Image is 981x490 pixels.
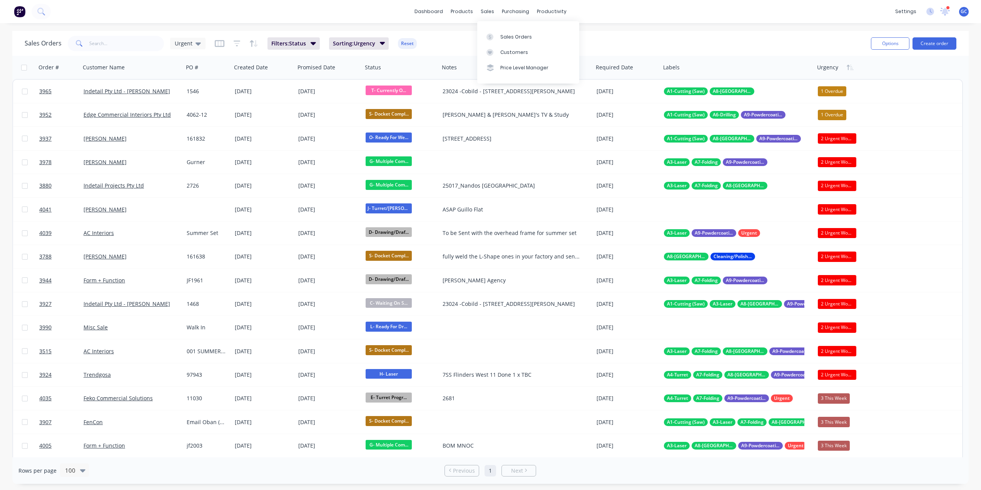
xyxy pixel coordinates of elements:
span: 3937 [39,135,52,143]
div: 25017_Nandos [GEOGRAPHIC_DATA] [443,182,583,190]
div: [DATE] [235,324,292,331]
span: Next [511,467,523,475]
div: Order # [38,64,59,71]
div: PO # [186,64,198,71]
button: Reset [398,38,417,49]
a: Previous page [445,467,479,475]
button: Options [871,37,909,50]
div: Gurner [187,158,227,166]
div: [DATE] [298,158,359,167]
span: A9-Powdercoating [726,277,764,284]
span: A4-Turret [667,394,688,402]
span: A9-Powdercoating [787,300,826,308]
button: A3-LaserA9-PowdercoatingUrgent [664,229,760,237]
button: A4-TurretA7-FoldingA9-PowdercoatingUrgent [664,394,793,402]
button: A3-LaserA7-FoldingA9-Powdercoating [664,158,767,166]
a: Misc Sale [84,324,108,331]
a: Trendgosa [84,371,111,378]
div: Walk In [187,324,227,331]
div: 2 Urgent Works [818,204,856,214]
div: Created Date [234,64,268,71]
div: [DATE] [235,253,292,260]
div: [DATE] [298,134,359,143]
div: [DATE] [235,158,292,166]
a: 3927 [39,292,84,315]
span: 3515 [39,347,52,355]
a: 3965 [39,80,84,103]
span: A8-[GEOGRAPHIC_DATA] [726,182,764,190]
a: [PERSON_NAME] [84,158,127,166]
span: A8-[GEOGRAPHIC_DATA] [713,87,751,95]
span: G- Multiple Com... [366,156,412,166]
span: H- Laser [366,369,412,379]
div: [PERSON_NAME] & [PERSON_NAME]'s TV & Study [443,111,583,119]
span: A8-[GEOGRAPHIC_DATA] [740,300,779,308]
div: 7SS Flinders West 11 Done 1 x TBC [443,371,583,379]
span: 3880 [39,182,52,190]
a: 3880 [39,174,84,197]
span: Urgent [774,394,790,402]
div: [DATE] [235,111,292,119]
div: 2 Urgent Works [818,322,856,332]
button: A3-LaserA8-[GEOGRAPHIC_DATA]A9-PowdercoatingUrgent [664,442,807,450]
div: 2 Urgent Works [818,275,856,285]
button: A4-TurretA7-FoldingA8-[GEOGRAPHIC_DATA]A9-Powdercoating [664,371,816,379]
a: Form + Function [84,277,125,284]
div: products [447,6,477,17]
div: [DATE] [298,181,359,191]
div: [DATE] [235,394,292,402]
span: G- Multiple Com... [366,440,412,450]
span: J- Turret/[PERSON_NAME]... [366,203,412,213]
div: 161638 [187,253,227,260]
div: [DATE] [597,158,658,166]
div: [DATE] [235,347,292,355]
div: 2 Urgent Works [818,228,856,238]
div: [DATE] [597,111,658,119]
button: A1-Cutting (Saw)A3-LaserA8-[GEOGRAPHIC_DATA]A9-Powdercoating [664,300,829,308]
span: G- Multiple Com... [366,180,412,190]
a: [PERSON_NAME] [84,206,127,213]
span: A8-[GEOGRAPHIC_DATA] [695,442,733,450]
button: A1-Cutting (Saw)A8-[GEOGRAPHIC_DATA] [664,87,754,95]
span: A3-Laser [713,418,732,426]
a: [PERSON_NAME] [84,135,127,142]
a: 3978 [39,151,84,174]
div: 23024 -Cobild - [STREET_ADDRESS][PERSON_NAME] [443,300,583,308]
div: [DATE] [597,324,658,331]
span: 4035 [39,394,52,402]
a: Customers [477,45,579,60]
h1: Sales Orders [25,40,62,47]
span: A9-Powdercoating [744,111,782,119]
span: Rows per page [18,467,57,475]
span: 4039 [39,229,52,237]
span: 3978 [39,158,52,166]
span: A9-Powdercoating [727,394,766,402]
div: Price Level Manager [500,64,548,71]
span: A7-Folding [740,418,764,426]
a: 3515 [39,340,84,363]
span: A8-[GEOGRAPHIC_DATA] [727,371,766,379]
a: Price Level Manager [477,60,579,76]
div: [PERSON_NAME] Agency [443,277,583,284]
div: 11030 [187,394,227,402]
div: [DATE] [235,442,292,450]
a: AC Interiors [84,347,114,355]
button: Filters:Status [267,37,320,50]
span: Previous [453,467,475,475]
a: 3990 [39,316,84,339]
div: 2 Urgent Works [818,252,856,262]
a: Form + Function [84,442,125,449]
div: [DATE] [597,300,658,308]
span: Cleaning/Polishing [714,253,752,260]
span: A1-Cutting (Saw) [667,111,705,119]
div: 161832 [187,135,227,143]
button: A1-Cutting (Saw)A8-[GEOGRAPHIC_DATA]A9-Powdercoating [664,135,801,143]
div: 1 Overdue [818,86,846,96]
span: 4005 [39,442,52,450]
div: [DATE] [298,323,359,332]
span: A3-Laser [667,182,687,190]
span: S- Docket Compl... [366,251,412,260]
div: [DATE] [298,252,359,262]
button: A3-LaserA7-FoldingA9-Powdercoating [664,277,767,284]
div: 2 Urgent Works [818,133,856,143]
